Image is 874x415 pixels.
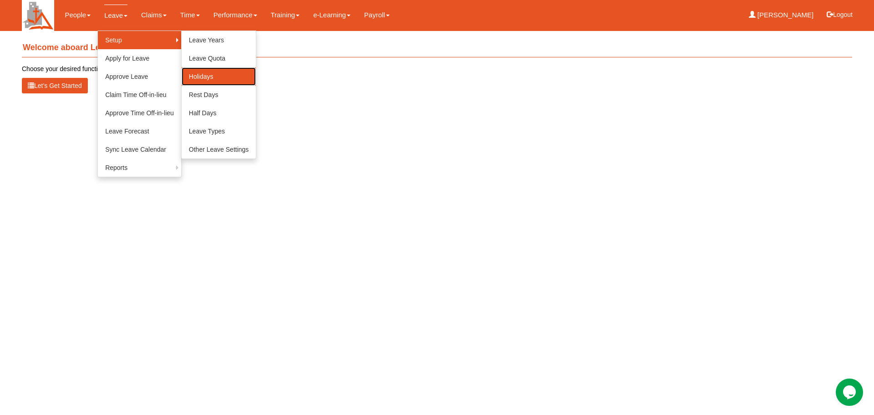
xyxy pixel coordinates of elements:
[98,49,181,67] a: Apply for Leave
[98,104,181,122] a: Approve Time Off-in-lieu
[65,5,91,26] a: People
[182,86,256,104] a: Rest Days
[98,31,181,49] a: Setup
[313,5,351,26] a: e-Learning
[182,140,256,159] a: Other Leave Settings
[22,39,852,57] h4: Welcome aboard Learn Anchor, [PERSON_NAME]!
[820,4,859,26] button: Logout
[182,49,256,67] a: Leave Quota
[182,67,256,86] a: Holidays
[271,5,300,26] a: Training
[98,67,181,86] a: Approve Leave
[22,64,852,73] p: Choose your desired function from the menu above.
[182,31,256,49] a: Leave Years
[182,122,256,140] a: Leave Types
[749,5,814,26] a: [PERSON_NAME]
[22,78,88,93] button: Let’s Get Started
[180,5,200,26] a: Time
[104,5,127,26] a: Leave
[98,122,181,140] a: Leave Forecast
[364,5,390,26] a: Payroll
[182,104,256,122] a: Half Days
[22,0,54,31] img: H+Cupd5uQsr4AAAAAElFTkSuQmCC
[98,159,181,177] a: Reports
[98,140,181,159] a: Sync Leave Calendar
[141,5,167,26] a: Claims
[98,86,181,104] a: Claim Time Off-in-lieu
[836,379,865,406] iframe: chat widget
[213,5,257,26] a: Performance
